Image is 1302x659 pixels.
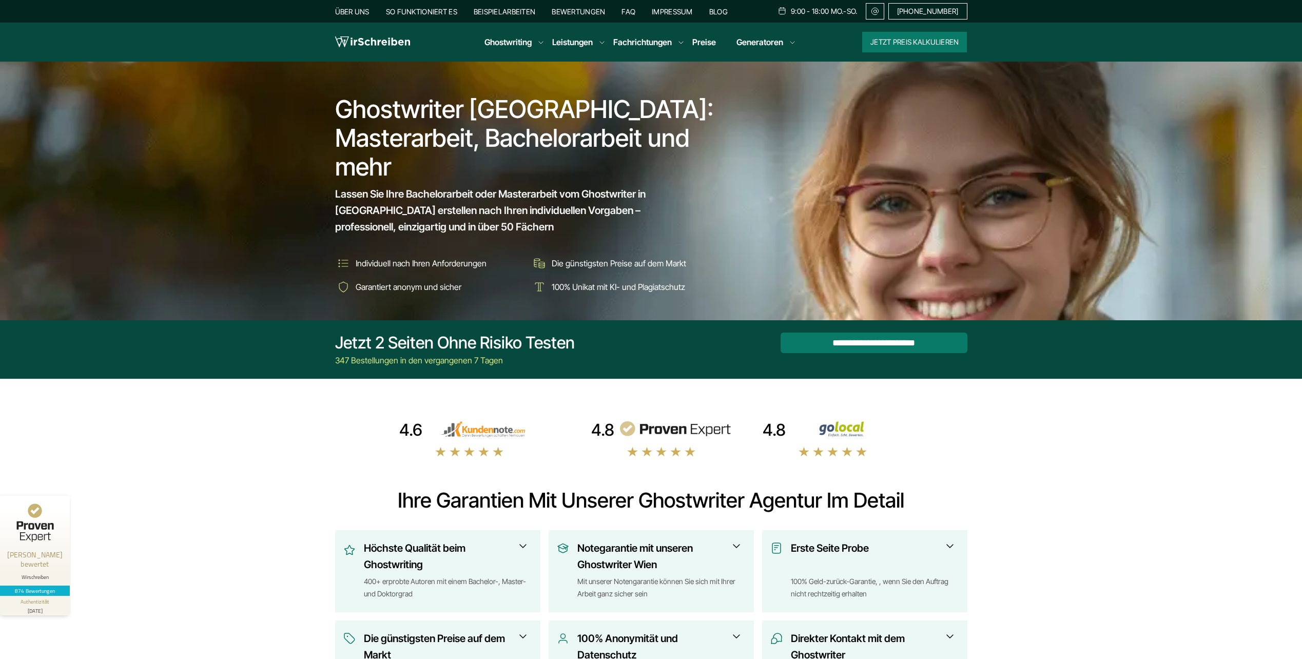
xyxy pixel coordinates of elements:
[484,36,532,48] a: Ghostwriting
[557,632,569,645] img: 100% Anonymität und Datenschutz
[343,542,356,558] img: Höchste Qualität beim Ghostwriting
[897,7,959,15] span: [PHONE_NUMBER]
[798,446,868,457] img: stars
[791,575,959,600] div: 100% Geld-zurück-Garantie, , wenn Sie den Auftrag nicht rechtzeitig erhalten
[335,354,575,366] div: 347 Bestellungen in den vergangenen 7 Tagen
[577,540,739,573] h3: Notegarantie mit unseren Ghostwriter Wien
[709,7,728,16] a: Blog
[21,598,50,606] div: Authentizität
[426,421,539,437] img: kundennote
[386,7,457,16] a: So funktioniert es
[531,255,720,272] li: Die günstigsten Preise auf dem Markt
[791,7,858,15] span: 9:00 - 18:00 Mo.-So.
[4,606,66,613] div: [DATE]
[621,7,635,16] a: FAQ
[770,542,783,554] img: Erste Seite Probe
[591,420,614,440] div: 4.8
[888,3,967,20] a: [PHONE_NUMBER]
[343,632,356,645] img: Die günstigsten Preise auf dem Markt
[335,255,524,272] li: Individuell nach Ihren Anforderungen
[778,7,787,15] img: Schedule
[627,446,696,457] img: stars
[335,279,524,295] li: Garantiert anonym und sicher
[770,632,783,645] img: Direkter Kontakt mit dem Ghostwriter
[618,421,731,437] img: provenexpert reviews
[557,542,569,554] img: Notegarantie mit unseren Ghostwriter Wien
[335,333,575,353] div: Jetzt 2 Seiten ohne Risiko testen
[399,420,422,440] div: 4.6
[531,279,720,295] li: 100% Unikat mit KI- und Plagiatschutz
[364,540,526,573] h3: Höchste Qualität beim Ghostwriting
[335,34,410,50] img: logo wirschreiben
[435,446,504,457] img: stars
[335,488,967,513] h2: Ihre Garantien mit unserer Ghostwriter Agentur im Detail
[364,575,532,600] div: 400+ erprobte Autoren mit einem Bachelor-, Master- und Doktorgrad
[577,575,746,600] div: Mit unserer Notengarantie können Sie sich mit Ihrer Arbeit ganz sicher sein
[335,95,721,181] h1: Ghostwriter [GEOGRAPHIC_DATA]: Masterarbeit, Bachelorarbeit und mehr
[736,36,783,48] a: Generatoren
[335,7,370,16] a: Über uns
[870,7,880,15] img: Email
[763,420,786,440] div: 4.8
[552,7,605,16] a: Bewertungen
[335,279,352,295] img: Garantiert anonym und sicher
[791,540,953,573] h3: Erste Seite Probe
[652,7,693,16] a: Impressum
[531,279,548,295] img: 100% Unikat mit KI- und Plagiatschutz
[335,255,352,272] img: Individuell nach Ihren Anforderungen
[531,255,548,272] img: Die günstigsten Preise auf dem Markt
[613,36,672,48] a: Fachrichtungen
[4,574,66,580] div: Wirschreiben
[474,7,535,16] a: Beispielarbeiten
[862,32,967,52] button: Jetzt Preis kalkulieren
[552,36,593,48] a: Leistungen
[692,37,716,47] a: Preise
[335,186,702,235] span: Lassen Sie Ihre Bachelorarbeit oder Masterarbeit vom Ghostwriter in [GEOGRAPHIC_DATA] erstellen n...
[790,421,903,437] img: Wirschreiben Bewertungen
